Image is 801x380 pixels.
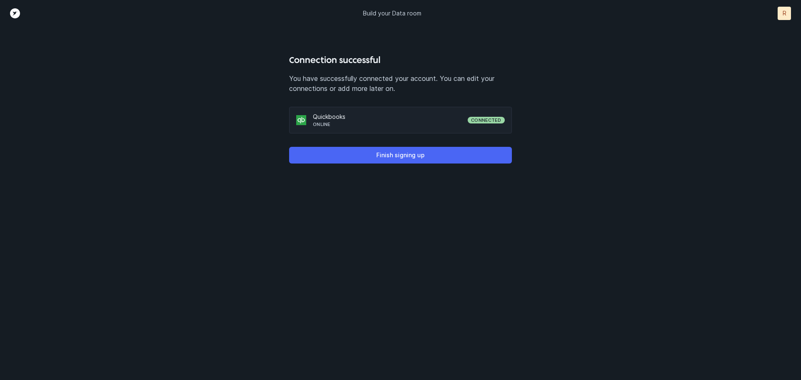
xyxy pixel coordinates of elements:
button: R [778,7,791,20]
p: Finish signing up [376,150,425,160]
p: R [783,9,786,18]
p: Connected [471,117,501,123]
h4: Connection successful [289,53,511,67]
p: Online [313,121,468,128]
div: QuickbooksOnlineConnected [289,107,511,133]
p: You have successfully connected your account. You can edit your connections or add more later on. [289,73,511,93]
p: Quickbooks [313,113,468,121]
p: Build your Data room [363,9,421,18]
button: Finish signing up [289,147,511,164]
